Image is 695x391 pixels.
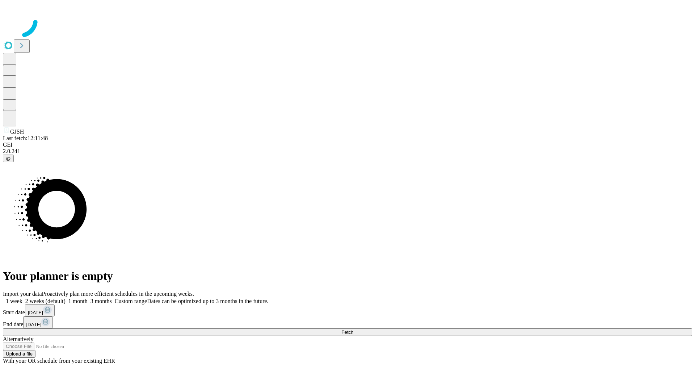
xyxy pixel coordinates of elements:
[3,304,692,316] div: Start date
[3,155,14,162] button: @
[68,298,88,304] span: 1 month
[28,310,43,315] span: [DATE]
[42,291,194,297] span: Proactively plan more efficient schedules in the upcoming weeks.
[3,350,35,358] button: Upload a file
[341,329,353,335] span: Fetch
[25,304,55,316] button: [DATE]
[3,148,692,155] div: 2.0.241
[3,336,33,342] span: Alternatively
[3,135,48,141] span: Last fetch: 12:11:48
[115,298,147,304] span: Custom range
[26,322,41,327] span: [DATE]
[6,156,11,161] span: @
[3,269,692,283] h1: Your planner is empty
[147,298,268,304] span: Dates can be optimized up to 3 months in the future.
[10,129,24,135] span: GJSH
[3,142,692,148] div: GEI
[3,316,692,328] div: End date
[3,291,42,297] span: Import your data
[6,298,22,304] span: 1 week
[90,298,112,304] span: 3 months
[25,298,66,304] span: 2 weeks (default)
[23,316,53,328] button: [DATE]
[3,328,692,336] button: Fetch
[3,358,115,364] span: With your OR schedule from your existing EHR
